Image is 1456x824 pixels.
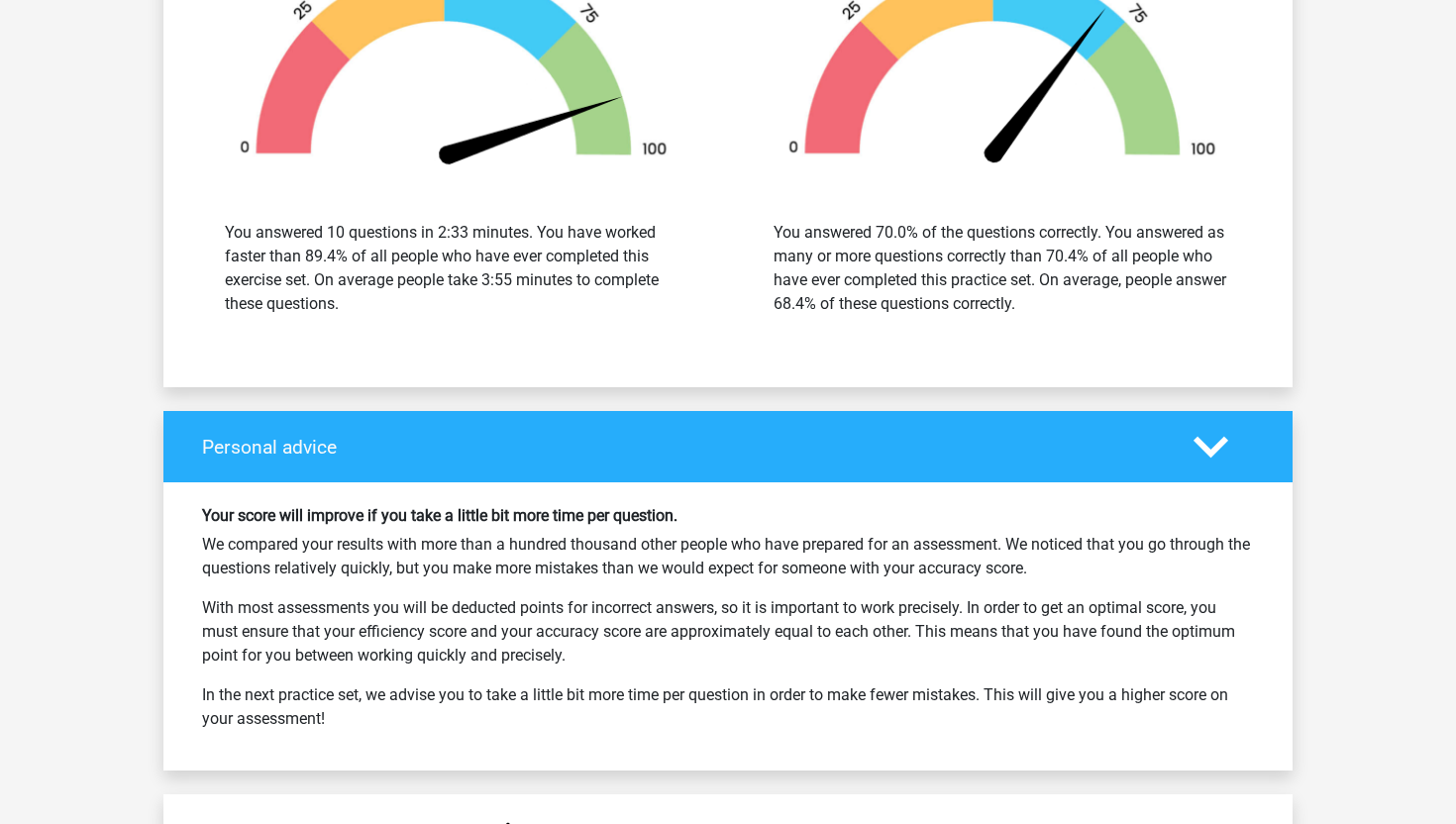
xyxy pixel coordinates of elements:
p: With most assessments you will be deducted points for incorrect answers, so it is important to wo... [202,596,1254,668]
h4: Personal advice [202,436,1164,459]
div: You answered 10 questions in 2:33 minutes. You have worked faster than 89.4% of all people who ha... [225,221,682,316]
div: You answered 70.0% of the questions correctly. You answered as many or more questions correctly t... [774,221,1231,316]
p: We compared your results with more than a hundred thousand other people who have prepared for an ... [202,533,1254,580]
h6: Your score will improve if you take a little bit more time per question. [202,506,1254,525]
p: In the next practice set, we advise you to take a little bit more time per question in order to m... [202,683,1254,731]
